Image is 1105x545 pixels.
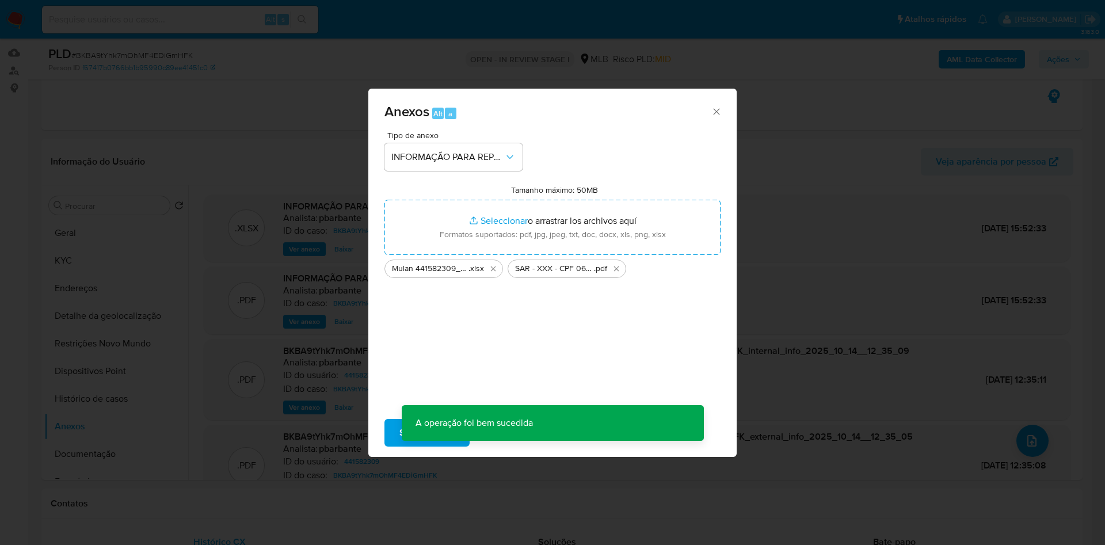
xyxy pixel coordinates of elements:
[391,151,504,163] span: INFORMAÇÃO PARA REPORTE - COAF
[489,420,527,445] span: Cancelar
[515,263,594,275] span: SAR - XXX - CPF 06430880591 - [PERSON_NAME] GEDEAO
[384,419,470,447] button: Subir arquivo
[384,143,523,171] button: INFORMAÇÃO PARA REPORTE - COAF
[486,262,500,276] button: Eliminar Mulan 441582309_2025_10_14_11_59_36.xlsx
[399,420,455,445] span: Subir arquivo
[384,255,721,278] ul: Archivos seleccionados
[402,405,547,441] p: A operação foi bem sucedida
[711,106,721,116] button: Cerrar
[609,262,623,276] button: Eliminar SAR - XXX - CPF 06430880591 - JOSENICE SANTANA GEDEAO.pdf
[511,185,598,195] label: Tamanho máximo: 50MB
[468,263,484,275] span: .xlsx
[433,108,443,119] span: Alt
[392,263,468,275] span: Mulan 441582309_2025_10_14_11_59_36
[384,101,429,121] span: Anexos
[594,263,607,275] span: .pdf
[387,131,525,139] span: Tipo de anexo
[448,108,452,119] span: a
